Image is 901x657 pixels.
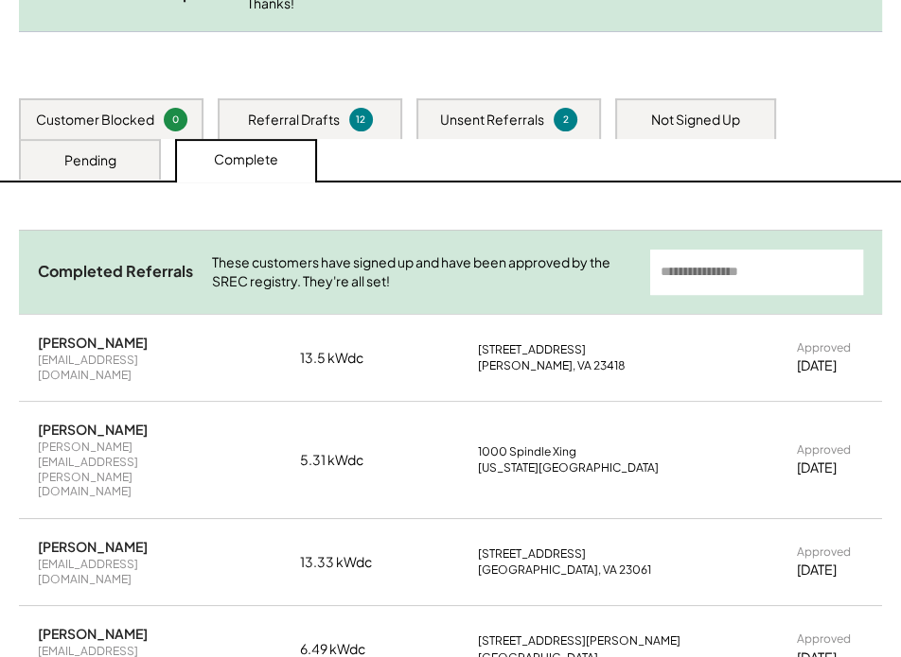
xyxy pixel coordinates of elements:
div: [DATE] [797,458,837,477]
div: [GEOGRAPHIC_DATA], VA 23061 [478,562,651,578]
div: [PERSON_NAME] [38,421,148,438]
div: 2 [556,112,574,127]
div: Approved [797,545,851,560]
div: 12 [352,112,370,127]
div: [STREET_ADDRESS] [478,342,586,357]
div: Pending [64,151,116,170]
div: [EMAIL_ADDRESS][DOMAIN_NAME] [38,353,218,382]
div: Referral Drafts [248,111,340,130]
div: [DATE] [797,356,837,375]
div: 13.5 kWdc [300,349,395,368]
div: Not Signed Up [651,111,740,130]
div: [PERSON_NAME], VA 23418 [478,358,626,373]
div: Approved [797,442,851,458]
div: [STREET_ADDRESS] [478,546,586,562]
div: 5.31 kWdc [300,451,395,470]
div: Unsent Referrals [440,111,544,130]
div: [PERSON_NAME][EMAIL_ADDRESS][PERSON_NAME][DOMAIN_NAME] [38,440,218,498]
div: Approved [797,340,851,355]
div: [PERSON_NAME] [38,625,148,642]
div: 13.33 kWdc [300,553,395,572]
div: 1000 Spindle Xing [478,444,576,459]
div: [PERSON_NAME] [38,538,148,555]
div: Customer Blocked [36,111,154,130]
div: 0 [167,112,185,127]
div: Complete [214,150,278,169]
div: Approved [797,631,851,647]
div: [US_STATE][GEOGRAPHIC_DATA] [478,460,659,475]
div: [EMAIL_ADDRESS][DOMAIN_NAME] [38,557,218,586]
div: [DATE] [797,561,837,579]
div: [STREET_ADDRESS][PERSON_NAME] [478,633,680,648]
div: Completed Referrals [38,262,193,282]
div: [PERSON_NAME] [38,334,148,351]
div: These customers have signed up and have been approved by the SREC registry. They're all set! [212,253,631,290]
